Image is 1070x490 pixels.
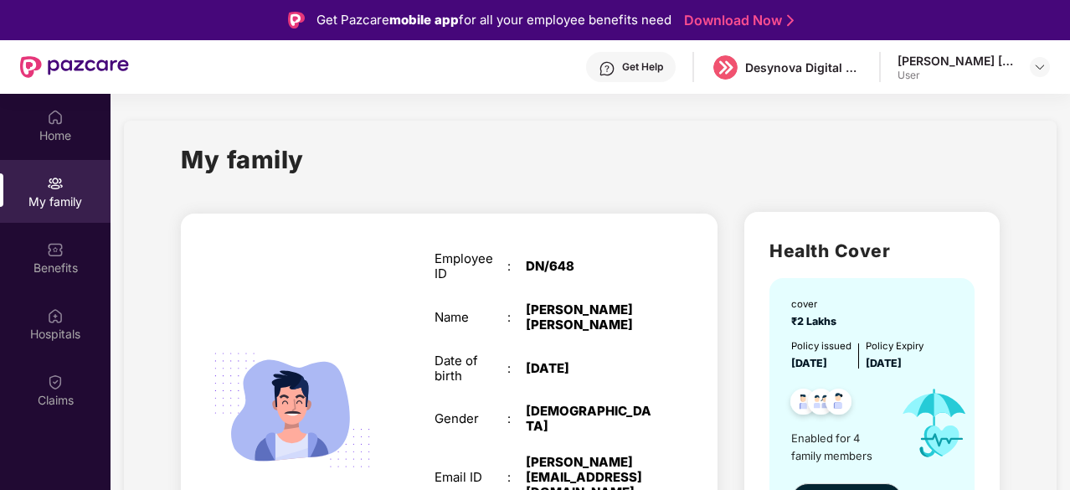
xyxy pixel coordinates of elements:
img: Stroke [787,12,794,29]
div: : [507,470,526,485]
div: Date of birth [435,353,507,384]
div: Get Help [622,60,663,74]
div: Desynova Digital private limited [745,59,862,75]
img: logo%20(5).png [713,55,738,80]
div: : [507,310,526,325]
span: [DATE] [866,357,902,369]
img: svg+xml;base64,PHN2ZyB4bWxucz0iaHR0cDovL3d3dy53My5vcmcvMjAwMC9zdmciIHdpZHRoPSI0OC45NDMiIGhlaWdodD... [783,384,824,425]
span: [DATE] [791,357,827,369]
img: svg+xml;base64,PHN2ZyBpZD0iQ2xhaW0iIHhtbG5zPSJodHRwOi8vd3d3LnczLm9yZy8yMDAwL3N2ZyIgd2lkdGg9IjIwIi... [47,374,64,390]
strong: mobile app [389,12,459,28]
h1: My family [181,141,304,178]
img: svg+xml;base64,PHN2ZyBpZD0iQmVuZWZpdHMiIHhtbG5zPSJodHRwOi8vd3d3LnczLm9yZy8yMDAwL3N2ZyIgd2lkdGg9Ij... [47,241,64,258]
img: icon [887,372,982,475]
a: Download Now [684,12,789,29]
div: User [898,69,1015,82]
img: svg+xml;base64,PHN2ZyB3aWR0aD0iMjAiIGhlaWdodD0iMjAiIHZpZXdCb3g9IjAgMCAyMCAyMCIgZmlsbD0ibm9uZSIgeG... [47,175,64,192]
img: svg+xml;base64,PHN2ZyB4bWxucz0iaHR0cDovL3d3dy53My5vcmcvMjAwMC9zdmciIHdpZHRoPSI0OC45MTUiIGhlaWdodD... [800,384,841,425]
div: Name [435,310,507,325]
img: svg+xml;base64,PHN2ZyBpZD0iSG9tZSIgeG1sbnM9Imh0dHA6Ly93d3cudzMub3JnLzIwMDAvc3ZnIiB3aWR0aD0iMjAiIG... [47,109,64,126]
div: Get Pazcare for all your employee benefits need [316,10,671,30]
div: Policy issued [791,338,851,353]
img: svg+xml;base64,PHN2ZyBpZD0iSGVscC0zMngzMiIgeG1sbnM9Imh0dHA6Ly93d3cudzMub3JnLzIwMDAvc3ZnIiB3aWR0aD... [599,60,615,77]
img: svg+xml;base64,PHN2ZyB4bWxucz0iaHR0cDovL3d3dy53My5vcmcvMjAwMC9zdmciIHdpZHRoPSI0OC45NDMiIGhlaWdodD... [818,384,859,425]
h2: Health Cover [769,237,974,265]
div: : [507,411,526,426]
div: [DATE] [526,361,653,376]
div: [DEMOGRAPHIC_DATA] [526,404,653,434]
div: [PERSON_NAME] [PERSON_NAME] [526,302,653,333]
div: : [507,259,526,274]
div: : [507,361,526,376]
img: Logo [288,12,305,28]
span: ₹2 Lakhs [791,315,841,328]
div: Gender [435,411,507,426]
img: New Pazcare Logo [20,56,129,78]
span: Enabled for 4 family members [791,430,887,464]
div: Email ID [435,470,507,485]
div: DN/648 [526,259,653,274]
img: svg+xml;base64,PHN2ZyBpZD0iSG9zcGl0YWxzIiB4bWxucz0iaHR0cDovL3d3dy53My5vcmcvMjAwMC9zdmciIHdpZHRoPS... [47,307,64,324]
img: svg+xml;base64,PHN2ZyBpZD0iRHJvcGRvd24tMzJ4MzIiIHhtbG5zPSJodHRwOi8vd3d3LnczLm9yZy8yMDAwL3N2ZyIgd2... [1033,60,1047,74]
div: Policy Expiry [866,338,923,353]
div: [PERSON_NAME] [PERSON_NAME] [898,53,1015,69]
div: cover [791,297,841,312]
div: Employee ID [435,251,507,281]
